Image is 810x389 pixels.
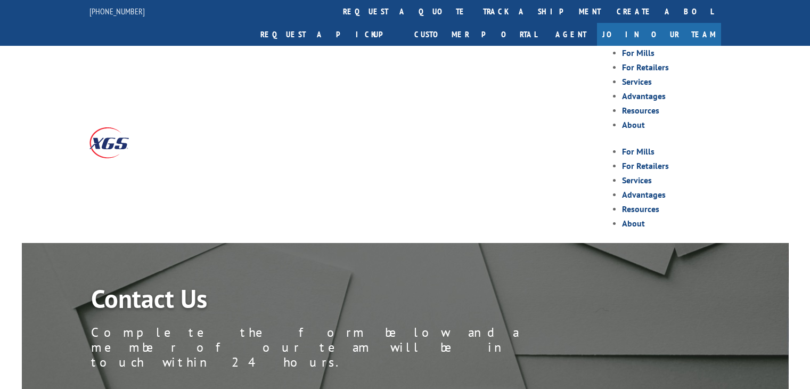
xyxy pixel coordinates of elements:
[406,23,545,46] a: Customer Portal
[597,23,721,46] a: Join Our Team
[91,325,570,370] p: Complete the form below and a member of our team will be in touch within 24 hours.
[622,62,669,72] a: For Retailers
[622,47,654,58] a: For Mills
[622,175,652,185] a: Services
[252,23,406,46] a: Request a pickup
[622,189,666,200] a: Advantages
[622,160,669,171] a: For Retailers
[622,91,666,101] a: Advantages
[622,218,645,229] a: About
[622,146,654,157] a: For Mills
[622,119,645,130] a: About
[545,23,597,46] a: Agent
[91,286,570,317] h1: Contact Us
[622,76,652,87] a: Services
[89,6,145,17] a: [PHONE_NUMBER]
[622,105,659,116] a: Resources
[622,204,659,214] a: Resources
